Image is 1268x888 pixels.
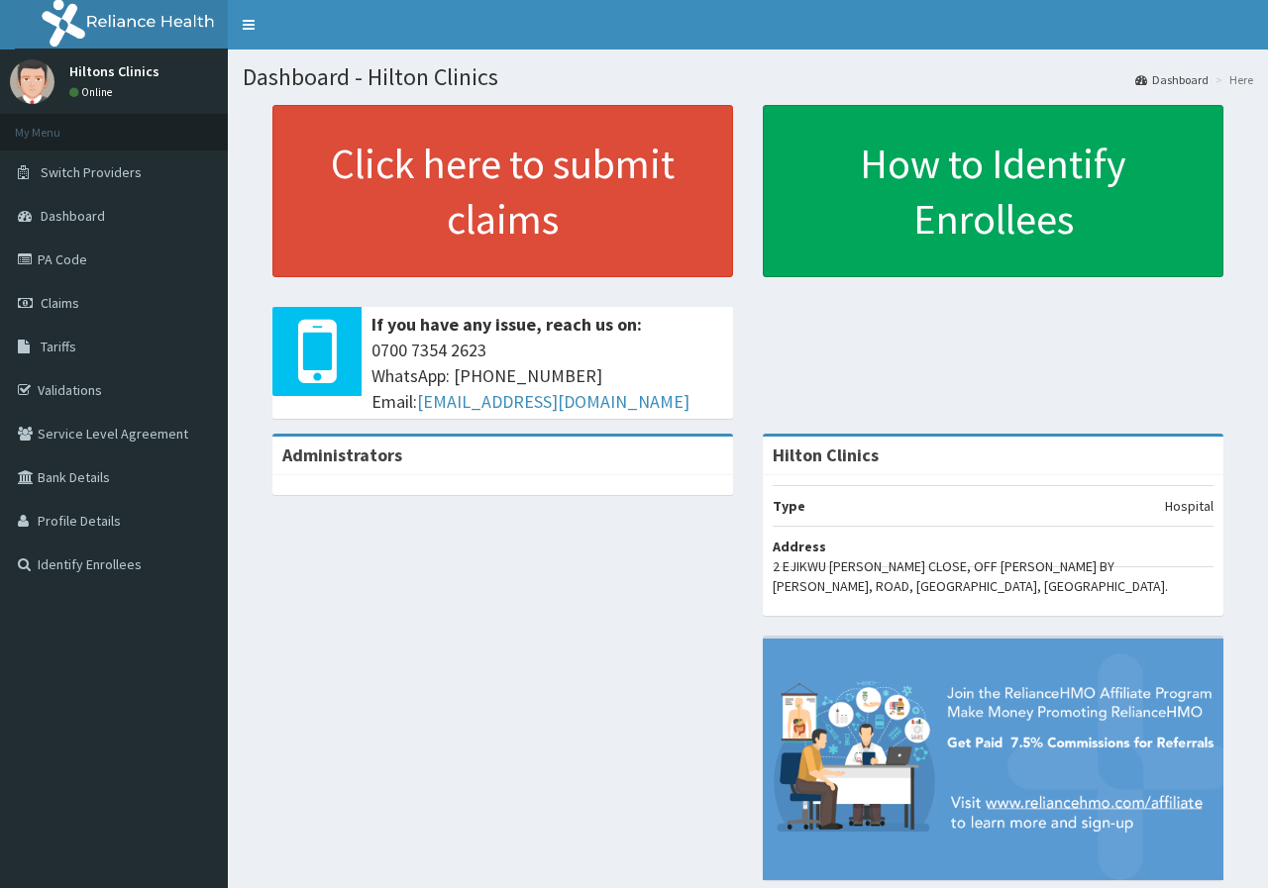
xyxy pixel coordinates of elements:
p: 2 EJIKWU [PERSON_NAME] CLOSE, OFF [PERSON_NAME] BY [PERSON_NAME], ROAD, [GEOGRAPHIC_DATA], [GEOGR... [773,556,1214,596]
li: Here [1211,71,1253,88]
span: Claims [41,294,79,312]
a: Online [69,85,117,99]
span: Tariffs [41,338,76,355]
img: provider-team-banner.png [763,639,1223,879]
a: Click here to submit claims [272,105,733,277]
a: [EMAIL_ADDRESS][DOMAIN_NAME] [417,390,689,413]
b: Administrators [282,444,402,466]
p: Hospital [1165,496,1214,516]
h1: Dashboard - Hilton Clinics [243,64,1253,90]
img: User Image [10,59,54,104]
b: Address [773,538,826,555]
span: 0700 7354 2623 WhatsApp: [PHONE_NUMBER] Email: [371,338,723,414]
b: Type [773,497,805,515]
a: How to Identify Enrollees [763,105,1223,277]
strong: Hilton Clinics [773,444,879,466]
span: Switch Providers [41,163,142,181]
p: Hiltons Clinics [69,64,159,78]
a: Dashboard [1135,71,1209,88]
b: If you have any issue, reach us on: [371,313,642,336]
span: Dashboard [41,207,105,225]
